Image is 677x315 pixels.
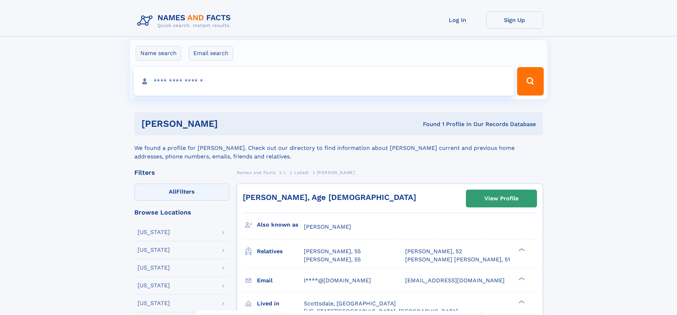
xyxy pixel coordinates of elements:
h3: Relatives [257,245,304,257]
span: [PERSON_NAME] [304,223,351,230]
a: Names and Facts [237,168,276,177]
a: L [284,168,286,177]
button: Search Button [517,67,543,96]
span: Scottsdale, [GEOGRAPHIC_DATA] [304,300,396,307]
div: [US_STATE] [138,283,170,288]
a: [PERSON_NAME], 55 [304,248,361,255]
span: All [169,188,176,195]
a: [PERSON_NAME], 55 [304,256,361,264]
a: Sign Up [486,11,543,29]
h3: Lived in [257,298,304,310]
div: Filters [134,169,230,176]
h3: Also known as [257,219,304,231]
div: ❯ [517,276,525,281]
div: View Profile [484,190,519,207]
div: [US_STATE] [138,300,170,306]
div: [US_STATE] [138,265,170,271]
a: [PERSON_NAME] [PERSON_NAME], 51 [405,256,510,264]
a: [PERSON_NAME], Age [DEMOGRAPHIC_DATA] [243,193,416,202]
a: [PERSON_NAME], 52 [405,248,462,255]
span: [PERSON_NAME] [317,170,355,175]
div: Found 1 Profile In Our Records Database [320,120,536,128]
div: Browse Locations [134,209,230,216]
label: Filters [134,184,230,201]
h3: Email [257,275,304,287]
input: search input [134,67,514,96]
a: View Profile [466,190,537,207]
a: Lahatt [294,168,309,177]
div: [US_STATE] [138,229,170,235]
img: Logo Names and Facts [134,11,237,31]
label: Email search [189,46,233,61]
div: We found a profile for [PERSON_NAME]. Check out our directory to find information about [PERSON_N... [134,135,543,161]
div: ❯ [517,248,525,252]
span: [US_STATE][GEOGRAPHIC_DATA], [GEOGRAPHIC_DATA] [304,308,458,315]
h1: [PERSON_NAME] [141,119,321,128]
span: [EMAIL_ADDRESS][DOMAIN_NAME] [405,277,505,284]
div: [US_STATE] [138,247,170,253]
a: Log In [429,11,486,29]
span: Lahatt [294,170,309,175]
label: Name search [136,46,181,61]
div: ❯ [517,299,525,304]
span: L [284,170,286,175]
